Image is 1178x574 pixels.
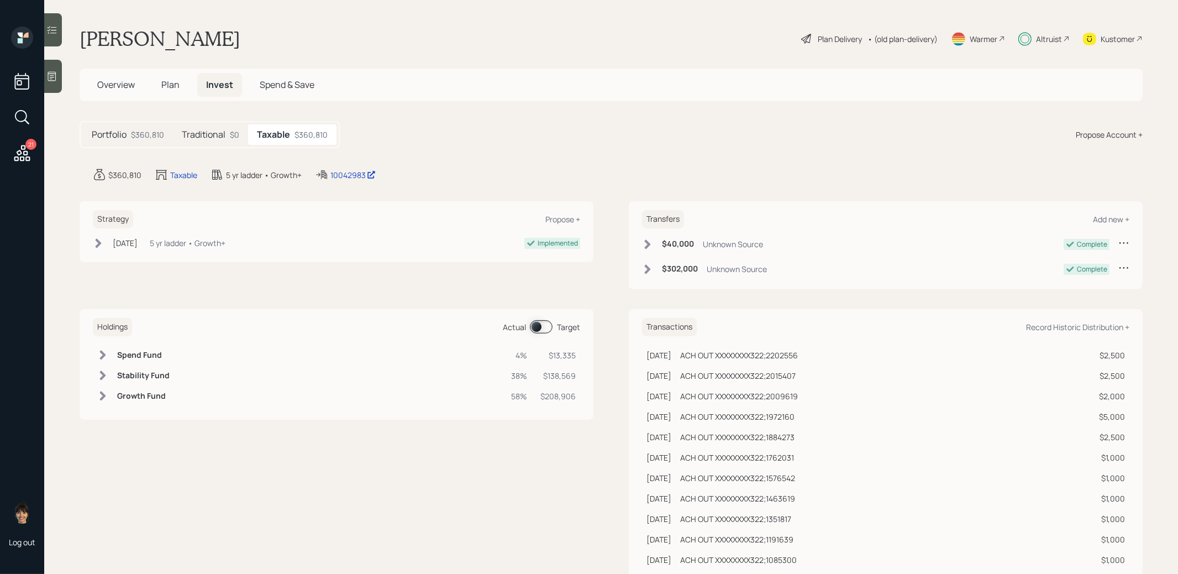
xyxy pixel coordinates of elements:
[93,210,133,228] h6: Strategy
[9,537,35,547] div: Log out
[92,129,127,140] h5: Portfolio
[818,33,862,45] div: Plan Delivery
[680,431,795,443] div: ACH OUT XXXXXXXX322;1884273
[1076,129,1143,140] div: Propose Account +
[680,534,793,545] div: ACH OUT XXXXXXXX322;1191639
[680,554,797,566] div: ACH OUT XXXXXXXX322;1085300
[646,554,671,566] div: [DATE]
[25,139,36,150] div: 21
[1093,214,1129,225] div: Add new +
[150,237,225,249] div: 5 yr ladder • Growth+
[646,513,671,525] div: [DATE]
[1099,390,1125,402] div: $2,000
[680,513,791,525] div: ACH OUT XXXXXXXX322;1351817
[646,431,671,443] div: [DATE]
[230,129,239,140] div: $0
[503,321,526,333] div: Actual
[1099,349,1125,361] div: $2,500
[161,79,180,91] span: Plan
[703,238,763,250] div: Unknown Source
[1099,472,1125,484] div: $1,000
[646,411,671,422] div: [DATE]
[117,392,170,401] h6: Growth Fund
[1077,264,1107,274] div: Complete
[680,390,798,402] div: ACH OUT XXXXXXXX322;2009619
[1099,431,1125,443] div: $2,500
[131,129,164,140] div: $360,810
[93,318,132,336] h6: Holdings
[540,349,576,361] div: $13,335
[1099,554,1125,566] div: $1,000
[97,79,135,91] span: Overview
[646,534,671,545] div: [DATE]
[680,493,795,504] div: ACH OUT XXXXXXXX322;1463619
[511,370,527,382] div: 38%
[1099,370,1125,382] div: $2,500
[540,390,576,402] div: $208,906
[1099,493,1125,504] div: $1,000
[646,349,671,361] div: [DATE]
[642,318,697,336] h6: Transactions
[557,321,580,333] div: Target
[294,129,328,140] div: $360,810
[113,237,138,249] div: [DATE]
[1099,452,1125,463] div: $1,000
[680,452,794,463] div: ACH OUT XXXXXXXX322;1762031
[1099,513,1125,525] div: $1,000
[1099,534,1125,545] div: $1,000
[646,472,671,484] div: [DATE]
[206,79,233,91] span: Invest
[117,371,170,380] h6: Stability Fund
[260,79,314,91] span: Spend & Save
[662,264,698,274] h6: $302,000
[182,129,225,140] h5: Traditional
[330,169,376,181] div: 10042983
[117,351,170,360] h6: Spend Fund
[540,370,576,382] div: $138,569
[646,390,671,402] div: [DATE]
[257,129,290,140] h5: Taxable
[680,472,795,484] div: ACH OUT XXXXXXXX322;1576542
[1099,411,1125,422] div: $5,000
[680,349,798,361] div: ACH OUT XXXXXXXX322;2202556
[1036,33,1062,45] div: Altruist
[662,239,694,249] h6: $40,000
[1101,33,1135,45] div: Kustomer
[511,390,527,402] div: 58%
[11,502,33,524] img: treva-nostdahl-headshot.png
[646,452,671,463] div: [DATE]
[646,493,671,504] div: [DATE]
[707,263,767,275] div: Unknown Source
[545,214,580,225] div: Propose +
[680,370,796,382] div: ACH OUT XXXXXXXX322;2015407
[646,370,671,382] div: [DATE]
[1026,322,1129,332] div: Record Historic Distribution +
[226,169,302,181] div: 5 yr ladder • Growth+
[970,33,997,45] div: Warmer
[867,33,938,45] div: • (old plan-delivery)
[1077,239,1107,249] div: Complete
[538,238,578,248] div: Implemented
[80,27,240,51] h1: [PERSON_NAME]
[642,210,684,228] h6: Transfers
[680,411,795,422] div: ACH OUT XXXXXXXX322;1972160
[170,169,197,181] div: Taxable
[511,349,527,361] div: 4%
[108,169,141,181] div: $360,810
